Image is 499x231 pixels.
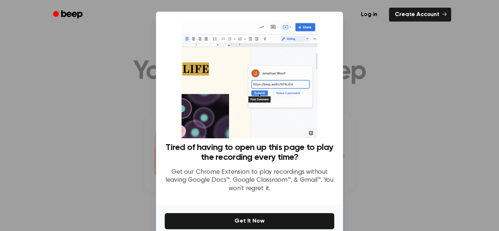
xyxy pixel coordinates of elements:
[354,6,385,23] a: Log in
[165,168,334,193] p: Get our Chrome Extension to play recordings without leaving Google Docs™, Google Classroom™, & Gm...
[182,20,317,138] img: Beep extension in action
[165,213,334,229] button: Get It Now
[48,8,89,22] a: Beep
[165,143,334,162] h3: Tired of having to open up this page to play the recording every time?
[389,8,451,22] a: Create Account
